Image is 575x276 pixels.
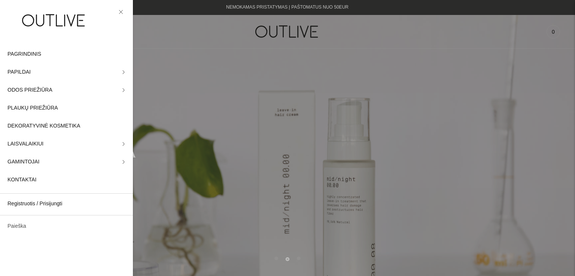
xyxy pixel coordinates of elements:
span: LAISVALAIKIUI [7,139,43,148]
span: DEKORATYVINĖ KOSMETIKA [7,122,80,131]
span: PAPILDAI [7,68,31,77]
span: PAGRINDINIS [7,50,41,59]
span: ODOS PRIEŽIŪRA [7,86,52,95]
img: OUTLIVE [7,7,101,33]
span: GAMINTOJAI [7,157,39,166]
span: KONTAKTAI [7,175,36,184]
span: PLAUKŲ PRIEŽIŪRA [7,104,58,113]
